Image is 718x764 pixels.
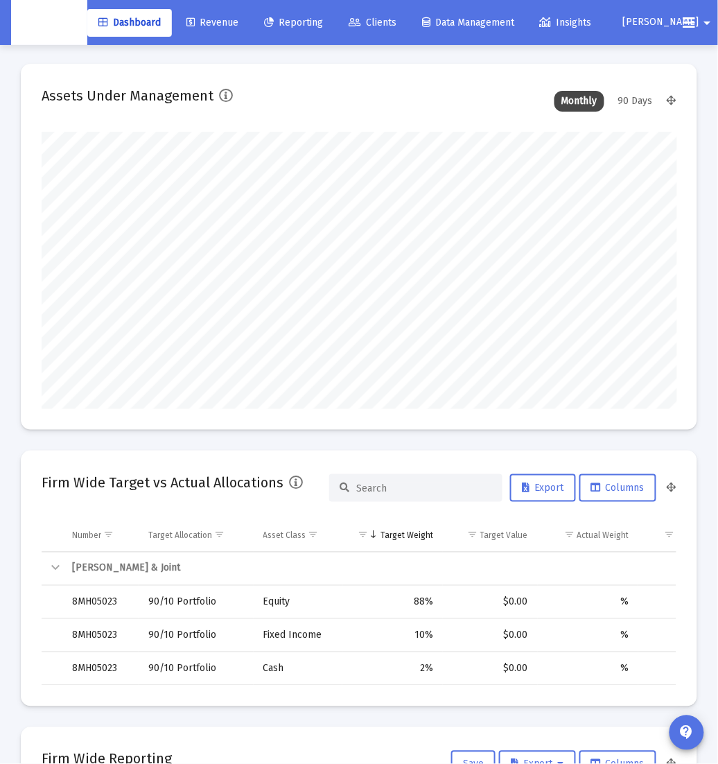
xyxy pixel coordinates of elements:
[591,482,645,494] span: Columns
[453,629,527,643] div: $0.00
[186,17,238,28] span: Revenue
[548,662,629,676] div: %
[253,9,334,37] a: Reporting
[422,17,514,28] span: Data Management
[443,519,537,552] td: Column Target Value
[72,530,101,541] div: Number
[103,530,114,540] span: Show filter options for column 'Number'
[699,9,716,37] mat-icon: arrow_drop_down
[352,596,433,609] div: 88%
[468,530,478,540] span: Show filter options for column 'Target Value'
[338,9,408,37] a: Clients
[263,530,306,541] div: Asset Class
[42,471,283,494] h2: Firm Wide Target vs Actual Allocations
[380,530,433,541] div: Target Weight
[623,17,699,28] span: [PERSON_NAME]
[356,483,492,494] input: Search
[480,530,528,541] div: Target Value
[264,17,323,28] span: Reporting
[139,586,254,619] td: 90/10 Portfolio
[21,9,77,37] img: Dashboard
[352,629,433,643] div: 10%
[62,519,139,552] td: Column Number
[139,519,254,552] td: Column Target Allocation
[611,91,660,112] div: 90 Days
[453,662,527,676] div: $0.00
[529,9,603,37] a: Insights
[664,530,674,540] span: Show filter options for column 'Actual Value'
[42,519,676,686] div: Data grid
[139,619,254,652] td: 90/10 Portfolio
[554,91,604,112] div: Monthly
[214,530,225,540] span: Show filter options for column 'Target Allocation'
[254,619,342,652] td: Fixed Income
[579,474,656,502] button: Columns
[42,553,62,586] td: Collapse
[548,596,629,609] div: %
[175,9,249,37] a: Revenue
[62,652,139,686] td: 8MH05023
[254,652,342,686] td: Cash
[540,17,592,28] span: Insights
[453,596,527,609] div: $0.00
[342,519,443,552] td: Column Target Weight
[254,586,342,619] td: Equity
[606,8,672,36] button: [PERSON_NAME]
[411,9,525,37] a: Data Management
[62,619,139,652] td: 8MH05023
[564,530,575,540] span: Show filter options for column 'Actual Weight'
[522,482,564,494] span: Export
[98,17,161,28] span: Dashboard
[352,662,433,676] div: 2%
[139,652,254,686] td: 90/10 Portfolio
[254,519,342,552] td: Column Asset Class
[538,519,639,552] td: Column Actual Weight
[510,474,576,502] button: Export
[62,586,139,619] td: 8MH05023
[678,724,695,741] mat-icon: contact_support
[548,629,629,643] div: %
[358,530,368,540] span: Show filter options for column 'Target Weight'
[349,17,396,28] span: Clients
[577,530,629,541] div: Actual Weight
[148,530,212,541] div: Target Allocation
[308,530,319,540] span: Show filter options for column 'Asset Class'
[42,85,213,107] h2: Assets Under Management
[87,9,172,37] a: Dashboard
